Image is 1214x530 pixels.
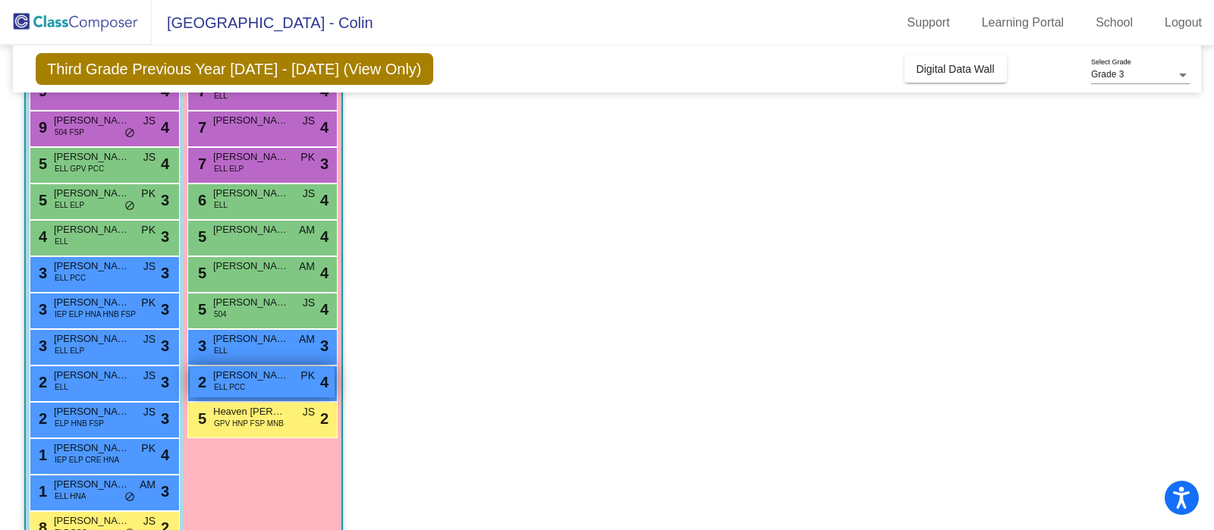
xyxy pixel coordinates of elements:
span: [PERSON_NAME] [54,441,130,456]
span: 9 [35,119,47,136]
span: 4 [320,189,329,212]
span: Digital Data Wall [917,63,995,75]
span: [PERSON_NAME] [54,222,130,237]
span: 4 [320,298,329,321]
span: ELL [214,199,228,211]
span: 3 [161,371,169,394]
span: ELL [55,236,68,247]
span: 3 [320,334,329,357]
span: ELP HNB FSP [55,418,104,429]
span: JS [143,113,156,129]
span: PK [141,186,156,202]
span: 4 [320,371,329,394]
span: Grade 3 [1091,69,1124,80]
span: 6 [194,192,206,209]
span: 5 [35,155,47,172]
span: 3 [161,480,169,503]
span: JS [143,513,156,529]
span: JS [303,186,315,202]
span: 2 [35,374,47,390]
span: JS [303,404,315,420]
span: 5 [194,228,206,245]
span: ELL ELP [214,163,244,174]
span: [PERSON_NAME] [54,186,130,201]
span: 4 [320,262,329,284]
span: 3 [194,337,206,354]
span: 4 [320,116,329,139]
span: AM [299,331,315,347]
span: AM [140,477,156,493]
a: Support [895,11,962,35]
span: JS [303,295,315,311]
span: PK [141,222,156,238]
span: 2 [35,410,47,427]
a: Logout [1153,11,1214,35]
span: ELL PCC [214,381,245,393]
span: ELL PCC [55,272,86,284]
span: do_not_disturb_alt [124,200,135,212]
span: 2 [320,407,329,430]
span: 3 [161,334,169,357]
span: 3 [161,189,169,212]
span: 5 [194,265,206,281]
span: JS [143,149,156,165]
span: [PERSON_NAME] [213,368,289,383]
span: [PERSON_NAME] [213,149,289,165]
span: [PERSON_NAME] [213,331,289,347]
span: [PERSON_NAME] [213,186,289,201]
span: [PERSON_NAME] [54,368,130,383]
span: JS [143,259,156,274]
span: 3 [35,265,47,281]
span: [PERSON_NAME] [213,295,289,310]
span: [PERSON_NAME] [PERSON_NAME] [54,259,130,274]
span: 504 [214,309,227,320]
span: JS [143,331,156,347]
span: AM [299,259,315,274]
span: Heaven [PERSON_NAME] [213,404,289,419]
span: 3 [320,152,329,175]
span: 1 [35,483,47,500]
span: IEP ELP HNA HNB FSP [55,309,136,320]
a: Learning Portal [970,11,1077,35]
span: [PERSON_NAME] [213,113,289,128]
span: 5 [35,192,47,209]
span: 1 [35,447,47,463]
span: PK [141,441,156,456]
span: 4 [161,152,169,175]
span: [PERSON_NAME] [54,477,130,492]
span: ELL [55,381,68,393]
span: [PERSON_NAME] [213,259,289,274]
span: 3 [161,262,169,284]
span: PK [141,295,156,311]
span: [GEOGRAPHIC_DATA] - Colin [152,11,373,35]
span: 3 [161,407,169,430]
span: Third Grade Previous Year [DATE] - [DATE] (View Only) [36,53,433,85]
span: JS [303,113,315,129]
span: 2 [194,374,206,390]
span: ELL ELP [55,199,84,211]
span: 3 [35,301,47,318]
span: ELL [214,90,228,102]
span: 3 [161,298,169,321]
span: [PERSON_NAME] [54,149,130,165]
span: ELL ELP [55,345,84,356]
a: School [1083,11,1145,35]
span: GPV HNP FSP MNB [214,418,284,429]
span: [PERSON_NAME] [PERSON_NAME] [54,295,130,310]
span: ELL HNA [55,491,86,502]
span: ELL [214,345,228,356]
span: 4 [161,116,169,139]
span: 7 [194,155,206,172]
span: 5 [194,410,206,427]
button: Digital Data Wall [904,55,1007,83]
span: 3 [35,337,47,354]
span: ELL GPV PCC [55,163,104,174]
span: 3 [161,225,169,248]
span: 5 [194,301,206,318]
span: JS [143,368,156,384]
span: [PERSON_NAME] [213,222,289,237]
span: 4 [35,228,47,245]
span: [PERSON_NAME] [54,404,130,419]
span: AM [299,222,315,238]
span: 4 [161,444,169,466]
